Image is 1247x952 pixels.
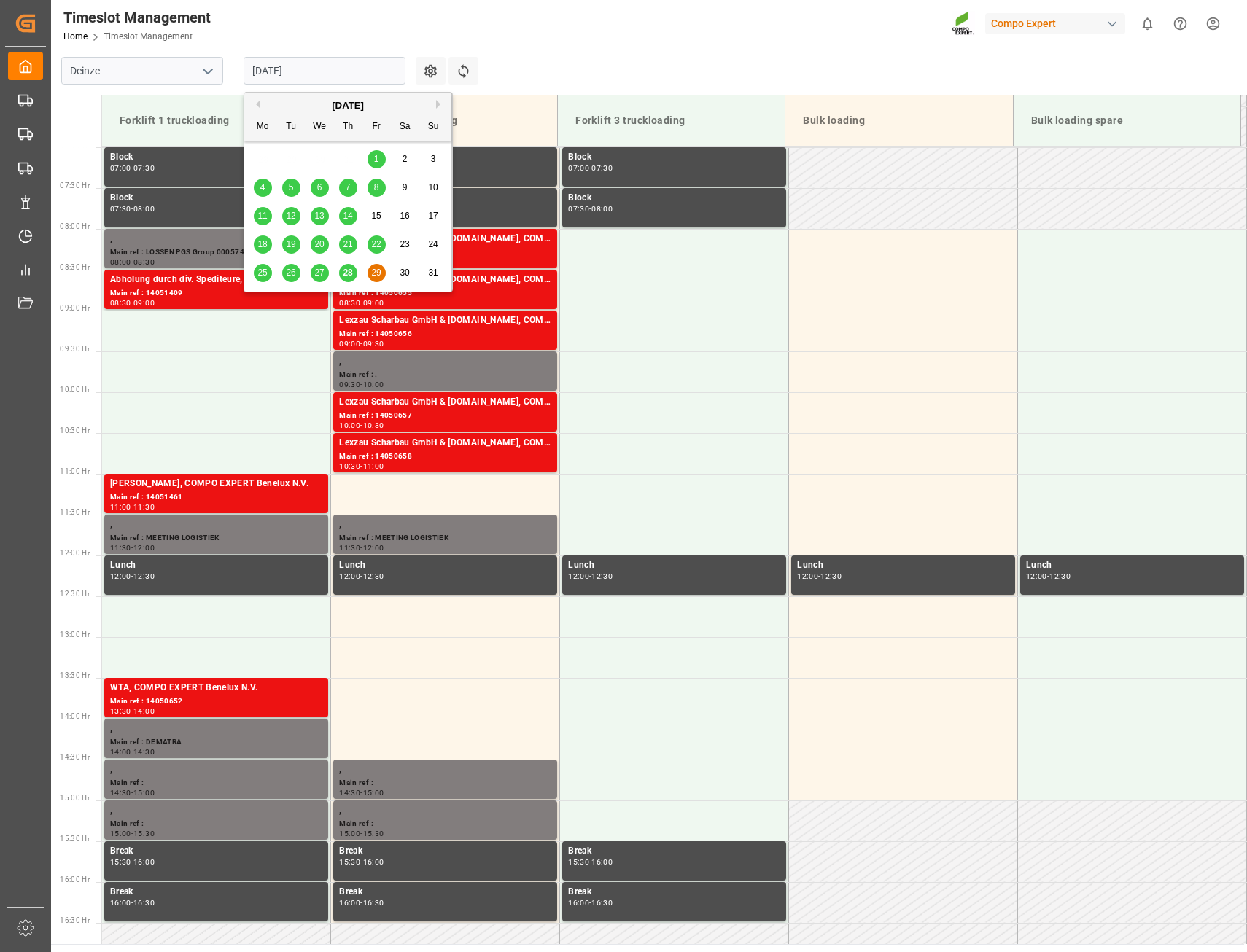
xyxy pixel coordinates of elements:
[131,165,133,171] div: -
[339,395,551,410] div: Lexzau Scharbau GmbH & [DOMAIN_NAME], COMPO EXPERT Benelux N.V.
[339,789,360,796] div: 14:30
[363,381,384,388] div: 10:00
[286,268,295,278] span: 26
[424,235,443,254] div: Choose Sunday, August 24th, 2025
[400,211,409,221] span: 16
[360,340,362,347] div: -
[339,532,551,545] div: Main ref : MEETING LOGISTIEK
[396,207,414,225] div: Choose Saturday, August 16th, 2025
[371,268,381,278] span: 29
[110,477,322,491] div: [PERSON_NAME], COMPO EXPERT Benelux N.V.
[360,830,362,837] div: -
[60,222,90,230] span: 08:00 Hr
[131,504,133,510] div: -
[343,268,352,278] span: 28
[252,100,260,109] button: Previous Month
[363,300,384,306] div: 09:00
[339,381,360,388] div: 09:30
[339,777,551,789] div: Main ref :
[110,246,322,259] div: Main ref : LOSSEN PGS Group 0005745453/2700/C19/00020
[589,900,591,906] div: -
[339,354,551,369] div: ,
[60,875,90,883] span: 16:00 Hr
[60,794,90,802] span: 15:00 Hr
[339,518,551,532] div: ,
[110,736,322,749] div: Main ref : DEMATRA
[363,573,384,580] div: 12:30
[346,182,351,192] span: 7
[317,182,322,192] span: 6
[254,207,272,225] div: Choose Monday, August 11th, 2025
[131,573,133,580] div: -
[114,107,318,134] div: Forklift 1 truckloading
[589,859,591,865] div: -
[110,900,131,906] div: 16:00
[424,207,443,225] div: Choose Sunday, August 17th, 2025
[110,518,322,532] div: ,
[110,749,131,755] div: 14:00
[131,708,133,714] div: -
[311,118,329,136] div: We
[133,859,155,865] div: 16:00
[339,410,551,422] div: Main ref : 14050657
[110,259,131,265] div: 08:00
[60,631,90,639] span: 13:00 Hr
[110,803,322,818] div: ,
[952,11,975,36] img: Screenshot%202023-09-29%20at%2010.02.21.png_1712312052.png
[289,182,294,192] span: 5
[1049,573,1071,580] div: 12:30
[368,207,386,225] div: Choose Friday, August 15th, 2025
[400,268,409,278] span: 30
[311,207,329,225] div: Choose Wednesday, August 13th, 2025
[311,235,329,254] div: Choose Wednesday, August 20th, 2025
[339,803,551,818] div: ,
[360,381,362,388] div: -
[60,263,90,271] span: 08:30 Hr
[110,859,131,865] div: 15:30
[797,107,1001,134] div: Bulk loading
[363,900,384,906] div: 16:30
[339,340,360,347] div: 09:00
[396,264,414,282] div: Choose Saturday, August 30th, 2025
[133,300,155,306] div: 09:00
[363,422,384,429] div: 10:30
[428,268,438,278] span: 31
[60,467,90,475] span: 11:00 Hr
[403,182,408,192] span: 9
[343,211,352,221] span: 14
[286,211,295,221] span: 12
[1025,107,1229,134] div: Bulk loading spare
[196,60,218,82] button: open menu
[339,207,357,225] div: Choose Thursday, August 14th, 2025
[343,239,352,249] span: 21
[371,211,381,221] span: 15
[374,154,379,164] span: 1
[371,239,381,249] span: 22
[360,789,362,796] div: -
[131,749,133,755] div: -
[60,835,90,843] span: 15:30 Hr
[286,239,295,249] span: 19
[133,749,155,755] div: 14:30
[131,300,133,306] div: -
[591,859,613,865] div: 16:00
[133,789,155,796] div: 15:00
[1047,573,1049,580] div: -
[110,206,131,212] div: 07:30
[339,830,360,837] div: 15:00
[568,150,780,165] div: Block
[396,150,414,168] div: Choose Saturday, August 2nd, 2025
[360,422,362,429] div: -
[568,191,780,206] div: Block
[368,264,386,282] div: Choose Friday, August 29th, 2025
[131,206,133,212] div: -
[133,573,155,580] div: 12:30
[589,206,591,212] div: -
[131,830,133,837] div: -
[110,844,322,859] div: Break
[339,463,360,469] div: 10:30
[368,150,386,168] div: Choose Friday, August 1st, 2025
[260,182,265,192] span: 4
[282,207,300,225] div: Choose Tuesday, August 12th, 2025
[110,818,322,830] div: Main ref :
